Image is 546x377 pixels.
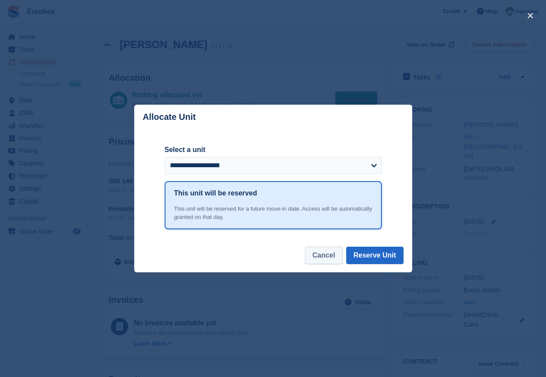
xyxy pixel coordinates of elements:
button: Reserve Unit [346,247,404,264]
h1: This unit will be reserved [174,188,257,198]
button: close [523,9,537,23]
div: This unit will be reserved for a future move-in date. Access will be automatically granted on tha... [174,205,372,222]
button: Cancel [305,247,342,264]
label: Select a unit [165,145,382,155]
p: Allocate Unit [143,112,196,122]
